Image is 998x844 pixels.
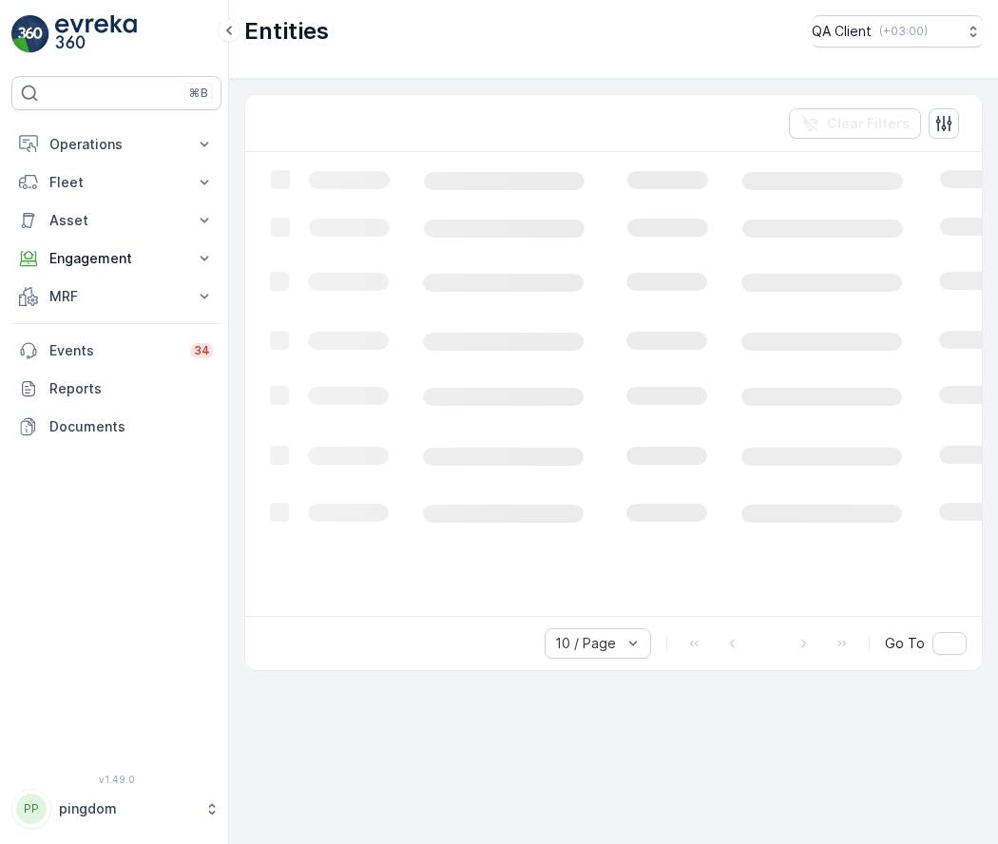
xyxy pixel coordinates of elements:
p: QA Client [812,22,872,41]
button: Clear Filters [789,108,921,139]
a: Events34 [11,332,221,370]
p: ( +03:00 ) [879,24,928,39]
p: 34 [194,343,210,358]
button: MRF [11,278,221,316]
p: pingdom [59,799,195,818]
p: ⌘B [189,86,208,101]
p: Events [49,341,179,360]
p: Documents [49,417,214,436]
p: Engagement [49,249,183,268]
div: PP [16,794,47,824]
p: Operations [49,135,183,154]
span: v 1.49.0 [11,774,221,785]
button: PPpingdom [11,789,221,829]
button: Operations [11,125,221,163]
button: Asset [11,201,221,240]
p: MRF [49,287,183,306]
p: Fleet [49,173,183,192]
button: QA Client(+03:00) [812,15,983,48]
img: logo [11,15,49,53]
a: Documents [11,408,221,446]
p: Entities [244,16,329,47]
span: Go To [885,634,925,653]
p: Clear Filters [827,114,910,133]
button: Fleet [11,163,221,201]
button: Engagement [11,240,221,278]
p: Reports [49,379,214,398]
img: logo_light-DOdMpM7g.png [55,15,137,53]
a: Reports [11,370,221,408]
p: Asset [49,211,183,230]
